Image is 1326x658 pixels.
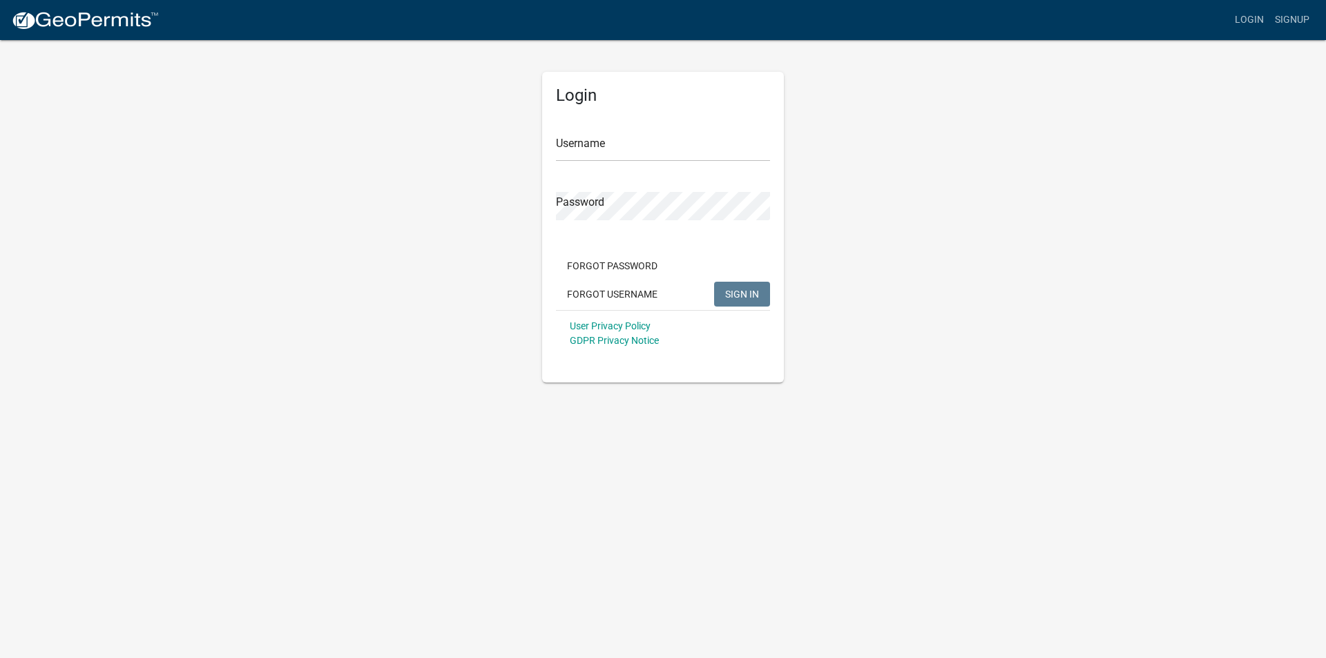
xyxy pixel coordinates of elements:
a: Signup [1269,7,1315,33]
a: User Privacy Policy [570,320,651,331]
a: GDPR Privacy Notice [570,335,659,346]
h5: Login [556,86,770,106]
button: Forgot Password [556,253,669,278]
span: SIGN IN [725,288,759,299]
button: Forgot Username [556,282,669,307]
a: Login [1229,7,1269,33]
button: SIGN IN [714,282,770,307]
